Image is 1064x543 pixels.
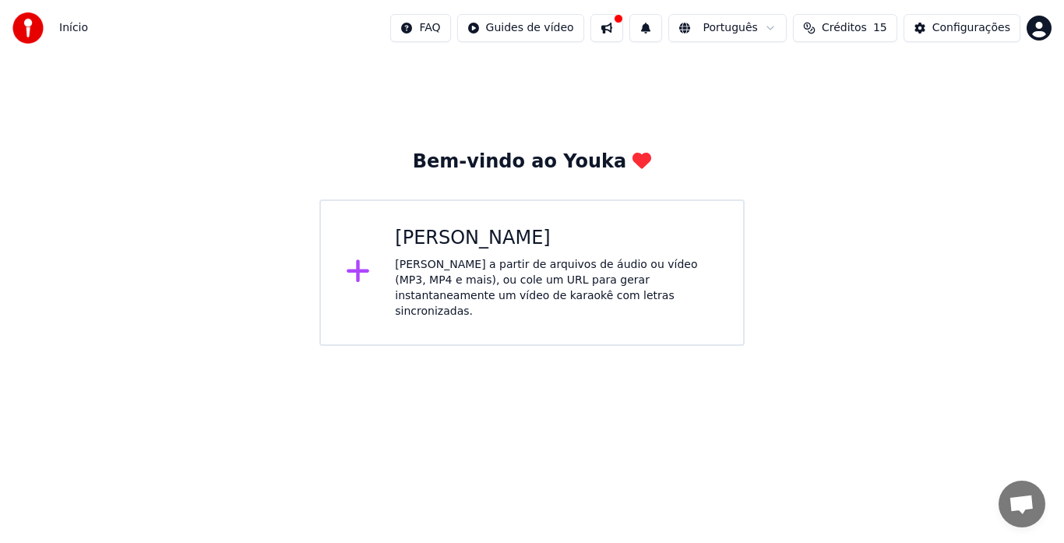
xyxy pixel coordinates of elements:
nav: breadcrumb [59,20,88,36]
img: youka [12,12,44,44]
div: Bem-vindo ao Youka [413,150,651,175]
button: FAQ [390,14,450,42]
button: Créditos15 [793,14,897,42]
div: Configurações [932,20,1010,36]
div: Bate-papo aberto [999,481,1045,527]
span: Créditos [822,20,867,36]
div: [PERSON_NAME] a partir de arquivos de áudio ou vídeo (MP3, MP4 e mais), ou cole um URL para gerar... [395,257,718,319]
button: Guides de vídeo [457,14,584,42]
button: Configurações [904,14,1020,42]
span: Início [59,20,88,36]
span: 15 [873,20,887,36]
div: [PERSON_NAME] [395,226,718,251]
